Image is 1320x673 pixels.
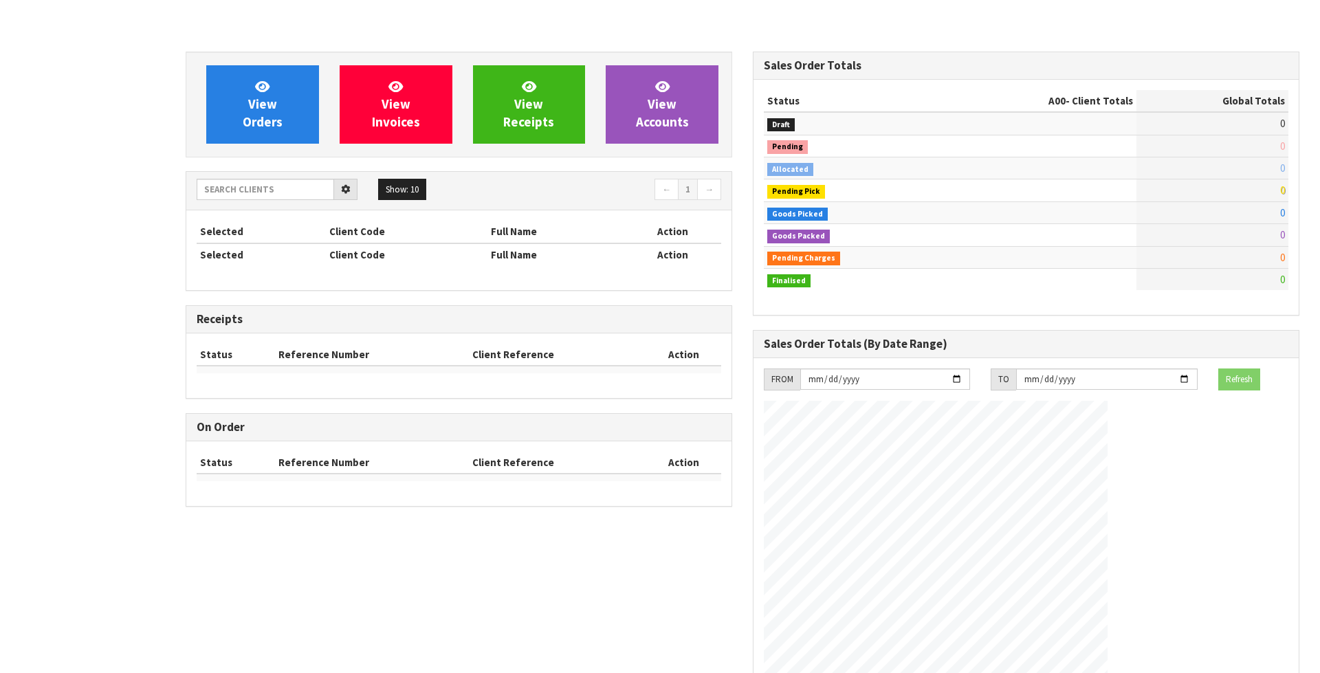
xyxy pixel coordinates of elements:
a: ViewReceipts [473,65,586,144]
span: A00 [1048,94,1066,107]
th: Selected [197,243,326,265]
span: Allocated [767,163,813,177]
span: 0 [1280,162,1285,175]
span: View Accounts [636,78,689,130]
span: 0 [1280,117,1285,130]
nav: Page navigation [469,179,721,203]
input: Search clients [197,179,334,200]
th: Action [646,344,721,366]
a: 1 [678,179,698,201]
th: Full Name [487,221,624,243]
th: Global Totals [1136,90,1288,112]
span: 0 [1280,273,1285,286]
span: Pending [767,140,808,154]
a: → [697,179,721,201]
a: ViewAccounts [606,65,718,144]
button: Show: 10 [378,179,426,201]
span: 0 [1280,228,1285,241]
span: Pending Charges [767,252,840,265]
button: Refresh [1218,368,1260,390]
h3: Receipts [197,313,721,326]
a: ViewOrders [206,65,319,144]
th: Action [624,243,721,265]
h3: Sales Order Totals (By Date Range) [764,338,1288,351]
th: Client Code [326,243,487,265]
a: ViewInvoices [340,65,452,144]
th: Status [197,344,275,366]
span: Goods Packed [767,230,830,243]
span: 0 [1280,140,1285,153]
th: Client Reference [469,452,646,474]
h3: On Order [197,421,721,434]
span: 0 [1280,184,1285,197]
th: Full Name [487,243,624,265]
span: Pending Pick [767,185,825,199]
div: FROM [764,368,800,390]
span: 0 [1280,206,1285,219]
span: View Invoices [372,78,420,130]
th: Client Reference [469,344,646,366]
span: Draft [767,118,795,132]
th: Reference Number [275,452,470,474]
h3: Sales Order Totals [764,59,1288,72]
div: TO [991,368,1016,390]
span: 0 [1280,251,1285,264]
span: Goods Picked [767,208,828,221]
th: Status [197,452,275,474]
th: Reference Number [275,344,470,366]
span: View Orders [243,78,283,130]
th: - Client Totals [937,90,1136,112]
th: Action [646,452,721,474]
th: Action [624,221,721,243]
th: Selected [197,221,326,243]
th: Status [764,90,937,112]
span: View Receipts [503,78,554,130]
span: Finalised [767,274,811,288]
th: Client Code [326,221,487,243]
a: ← [654,179,679,201]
